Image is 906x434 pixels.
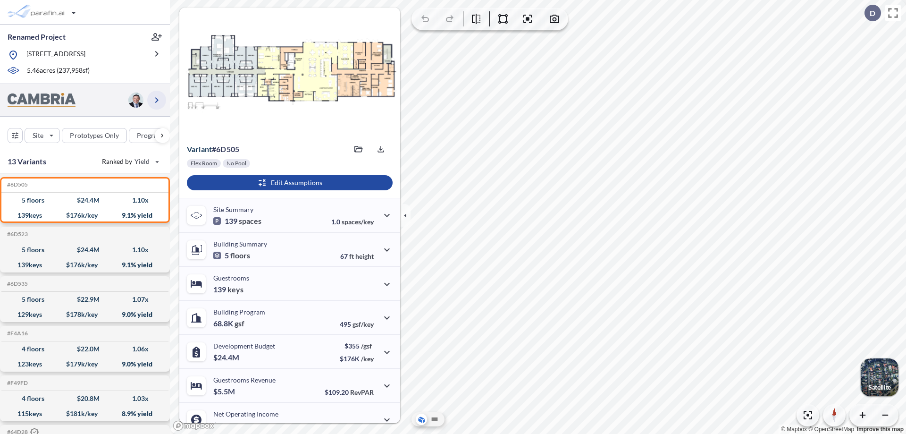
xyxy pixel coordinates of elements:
[340,355,374,363] p: $176K
[94,154,165,169] button: Ranked by Yield
[429,414,440,425] button: Site Plan
[213,376,276,384] p: Guestrooms Revenue
[213,216,261,226] p: 139
[416,414,427,425] button: Aerial View
[187,175,393,190] button: Edit Assumptions
[350,388,374,396] span: RevPAR
[213,410,278,418] p: Net Operating Income
[5,231,28,238] h5: Click to copy the code
[227,285,243,294] span: keys
[173,420,214,431] a: Mapbox homepage
[239,216,261,226] span: spaces
[861,358,898,396] button: Switcher ImageSatellite
[857,426,904,433] a: Improve this map
[5,281,28,287] h5: Click to copy the code
[271,178,322,187] p: Edit Assumptions
[352,320,374,328] span: gsf/key
[213,342,275,350] p: Development Budget
[70,131,119,140] p: Prototypes Only
[331,218,374,226] p: 1.0
[5,380,28,386] h5: Click to copy the code
[25,128,60,143] button: Site
[129,128,180,143] button: Program
[340,320,374,328] p: 495
[861,358,898,396] img: Switcher Image
[128,93,143,108] img: user logo
[187,145,239,154] p: # 6d505
[325,388,374,396] p: $109.20
[226,160,246,167] p: No Pool
[213,251,250,260] p: 5
[8,156,46,167] p: 13 Variants
[62,128,127,143] button: Prototypes Only
[340,252,374,260] p: 67
[334,422,374,430] p: 40.0%
[213,421,236,430] p: $2.2M
[8,32,66,42] p: Renamed Project
[353,422,374,430] span: margin
[213,353,241,362] p: $24.4M
[213,285,243,294] p: 139
[340,342,374,350] p: $355
[137,131,163,140] p: Program
[213,319,244,328] p: 68.8K
[361,355,374,363] span: /key
[8,93,75,108] img: BrandImage
[213,274,249,282] p: Guestrooms
[361,342,372,350] span: /gsf
[33,131,43,140] p: Site
[5,330,28,337] h5: Click to copy the code
[870,9,875,17] p: D
[5,181,28,188] h5: Click to copy the code
[213,387,236,396] p: $5.5M
[26,49,85,61] p: [STREET_ADDRESS]
[213,205,253,213] p: Site Summary
[213,240,267,248] p: Building Summary
[349,252,354,260] span: ft
[191,160,217,167] p: Flex Room
[213,308,265,316] p: Building Program
[235,319,244,328] span: gsf
[355,252,374,260] span: height
[134,157,150,166] span: Yield
[27,66,90,76] p: 5.46 acres ( 237,958 sf)
[187,145,212,153] span: Variant
[808,426,854,433] a: OpenStreetMap
[868,383,891,391] p: Satellite
[342,218,374,226] span: spaces/key
[781,426,807,433] a: Mapbox
[230,251,250,260] span: floors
